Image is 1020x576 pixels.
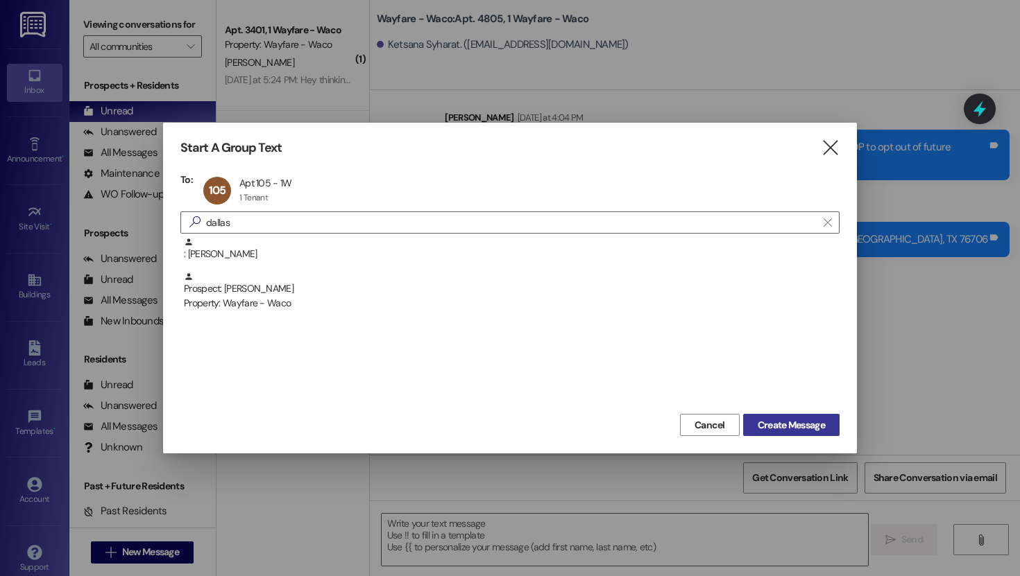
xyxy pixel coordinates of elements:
[180,237,840,272] div: : [PERSON_NAME]
[680,414,740,436] button: Cancel
[184,237,840,261] div: : [PERSON_NAME]
[180,173,193,186] h3: To:
[184,296,840,311] div: Property: Wayfare - Waco
[209,183,226,198] span: 105
[817,212,839,233] button: Clear text
[184,272,840,311] div: Prospect: [PERSON_NAME]
[695,418,725,433] span: Cancel
[206,213,817,232] input: Search for any contact or apartment
[180,272,840,306] div: Prospect: [PERSON_NAME]Property: Wayfare - Waco
[821,141,840,155] i: 
[180,140,282,156] h3: Start A Group Text
[239,192,268,203] div: 1 Tenant
[743,414,840,436] button: Create Message
[184,215,206,229] i: 
[824,217,831,228] i: 
[758,418,825,433] span: Create Message
[239,177,292,189] div: Apt 105 - 1W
